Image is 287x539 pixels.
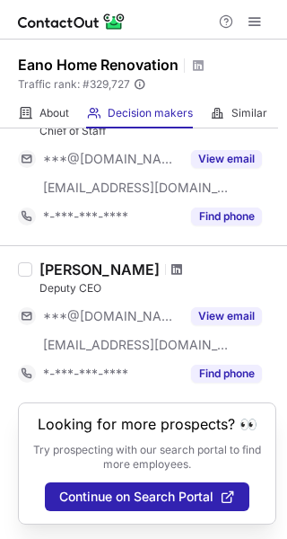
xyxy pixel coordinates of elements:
button: Reveal Button [191,150,262,168]
button: Continue on Search Portal [45,482,249,511]
span: Continue on Search Portal [59,490,213,504]
button: Reveal Button [191,307,262,325]
button: Reveal Button [191,208,262,225]
div: Chief of Staff [39,123,276,139]
span: [EMAIL_ADDRESS][DOMAIN_NAME] [43,337,230,353]
p: Try prospecting with our search portal to find more employees. [31,443,263,472]
span: [EMAIL_ADDRESS][DOMAIN_NAME] [43,180,230,196]
span: About [39,106,69,120]
button: Reveal Button [191,365,262,383]
div: [PERSON_NAME] [39,261,160,278]
h1: Eano Home Renovation [18,54,178,75]
span: Decision makers [108,106,193,120]
span: ***@[DOMAIN_NAME] [43,308,180,324]
span: Traffic rank: # 329,727 [18,78,130,91]
span: Similar [231,106,267,120]
span: ***@[DOMAIN_NAME] [43,151,180,167]
header: Looking for more prospects? 👀 [38,416,257,432]
div: Deputy CEO [39,280,276,296]
img: ContactOut v5.3.10 [18,11,126,32]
